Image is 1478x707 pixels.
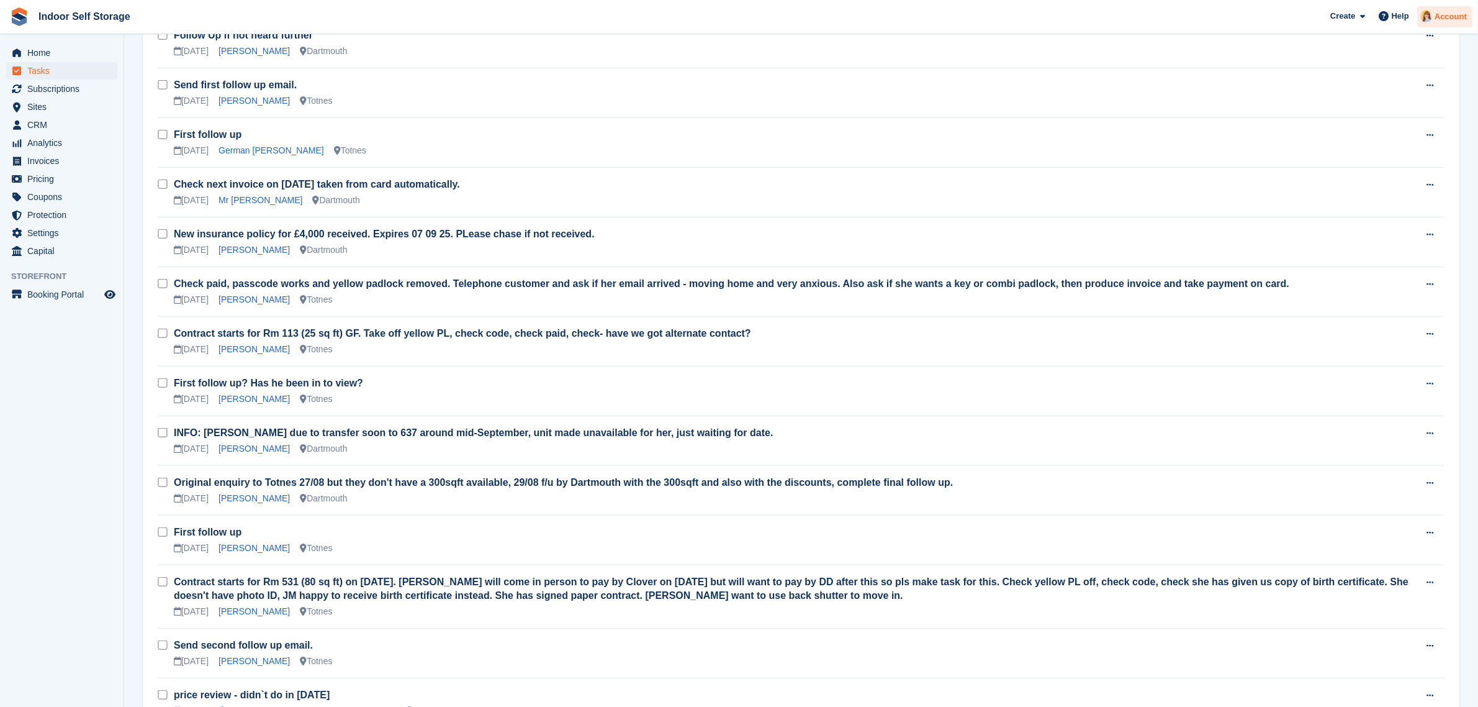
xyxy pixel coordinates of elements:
[27,188,102,206] span: Coupons
[219,46,290,56] a: [PERSON_NAME]
[6,286,117,303] a: menu
[6,116,117,134] a: menu
[219,344,290,354] a: [PERSON_NAME]
[27,98,102,116] span: Sites
[219,543,290,553] a: [PERSON_NAME]
[219,656,290,666] a: [PERSON_NAME]
[11,270,124,283] span: Storefront
[174,655,209,668] div: [DATE]
[300,94,332,107] div: Totnes
[1392,10,1409,22] span: Help
[6,170,117,188] a: menu
[27,116,102,134] span: CRM
[300,492,347,505] div: Dartmouth
[6,206,117,224] a: menu
[219,294,290,304] a: [PERSON_NAME]
[174,45,209,58] div: [DATE]
[27,242,102,260] span: Capital
[174,378,363,388] a: First follow up? Has he been in to view?
[6,224,117,242] a: menu
[300,442,347,455] div: Dartmouth
[312,194,359,207] div: Dartmouth
[174,640,313,650] a: Send second follow up email.
[1420,10,1433,22] img: Joanne Smith
[174,229,595,239] a: New insurance policy for £4,000 received. Expires 07 09 25. PLease chase if not received.
[1330,10,1355,22] span: Create
[300,655,332,668] div: Totnes
[6,152,117,170] a: menu
[219,245,290,255] a: [PERSON_NAME]
[174,527,241,537] a: First follow up
[334,144,366,157] div: Totnes
[219,96,290,106] a: [PERSON_NAME]
[174,690,330,700] a: price review - didn`t do in [DATE]
[6,44,117,62] a: menu
[174,94,209,107] div: [DATE]
[219,195,302,205] a: Mr [PERSON_NAME]
[27,134,102,152] span: Analytics
[6,98,117,116] a: menu
[174,244,209,257] div: [DATE]
[1435,11,1467,23] span: Account
[6,242,117,260] a: menu
[174,542,209,555] div: [DATE]
[174,492,209,505] div: [DATE]
[174,427,773,438] a: INFO: [PERSON_NAME] due to transfer soon to 637 around mid-September, unit made unavailable for h...
[300,244,347,257] div: Dartmouth
[6,62,117,80] a: menu
[6,134,117,152] a: menu
[27,286,102,303] span: Booking Portal
[27,44,102,62] span: Home
[174,328,751,339] a: Contract starts for Rm 113 (25 sq ft) GF. Take off yellow PL, check code, check paid, check- have...
[300,45,347,58] div: Dartmouth
[6,188,117,206] a: menu
[27,170,102,188] span: Pricing
[102,287,117,302] a: Preview store
[174,393,209,406] div: [DATE]
[174,605,209,618] div: [DATE]
[10,7,29,26] img: stora-icon-8386f47178a22dfd0bd8f6a31ec36ba5ce8667c1dd55bd0f319d3a0aa187defe.svg
[300,343,332,356] div: Totnes
[174,30,313,40] a: Follow Up if not heard further
[174,278,1289,289] a: Check paid, passcode works and yellow padlock removed. Telephone customer and ask if her email ar...
[27,206,102,224] span: Protection
[300,605,332,618] div: Totnes
[174,477,953,488] a: Original enquiry to Totnes 27/08 but they don't have a 300sqft available, 29/08 f/u by Dartmouth ...
[219,493,290,503] a: [PERSON_NAME]
[300,542,332,555] div: Totnes
[174,194,209,207] div: [DATE]
[219,145,324,155] a: German [PERSON_NAME]
[27,224,102,242] span: Settings
[27,62,102,80] span: Tasks
[174,343,209,356] div: [DATE]
[174,144,209,157] div: [DATE]
[174,179,460,189] a: Check next invoice on [DATE] taken from card automatically.
[6,80,117,98] a: menu
[174,80,297,90] a: Send first follow up email.
[174,129,241,140] a: First follow up
[300,393,332,406] div: Totnes
[174,577,1408,601] a: Contract starts for Rm 531 (80 sq ft) on [DATE]. [PERSON_NAME] will come in person to pay by Clov...
[27,152,102,170] span: Invoices
[219,444,290,454] a: [PERSON_NAME]
[300,293,332,306] div: Totnes
[27,80,102,98] span: Subscriptions
[219,394,290,404] a: [PERSON_NAME]
[174,293,209,306] div: [DATE]
[34,6,135,27] a: Indoor Self Storage
[219,606,290,616] a: [PERSON_NAME]
[174,442,209,455] div: [DATE]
